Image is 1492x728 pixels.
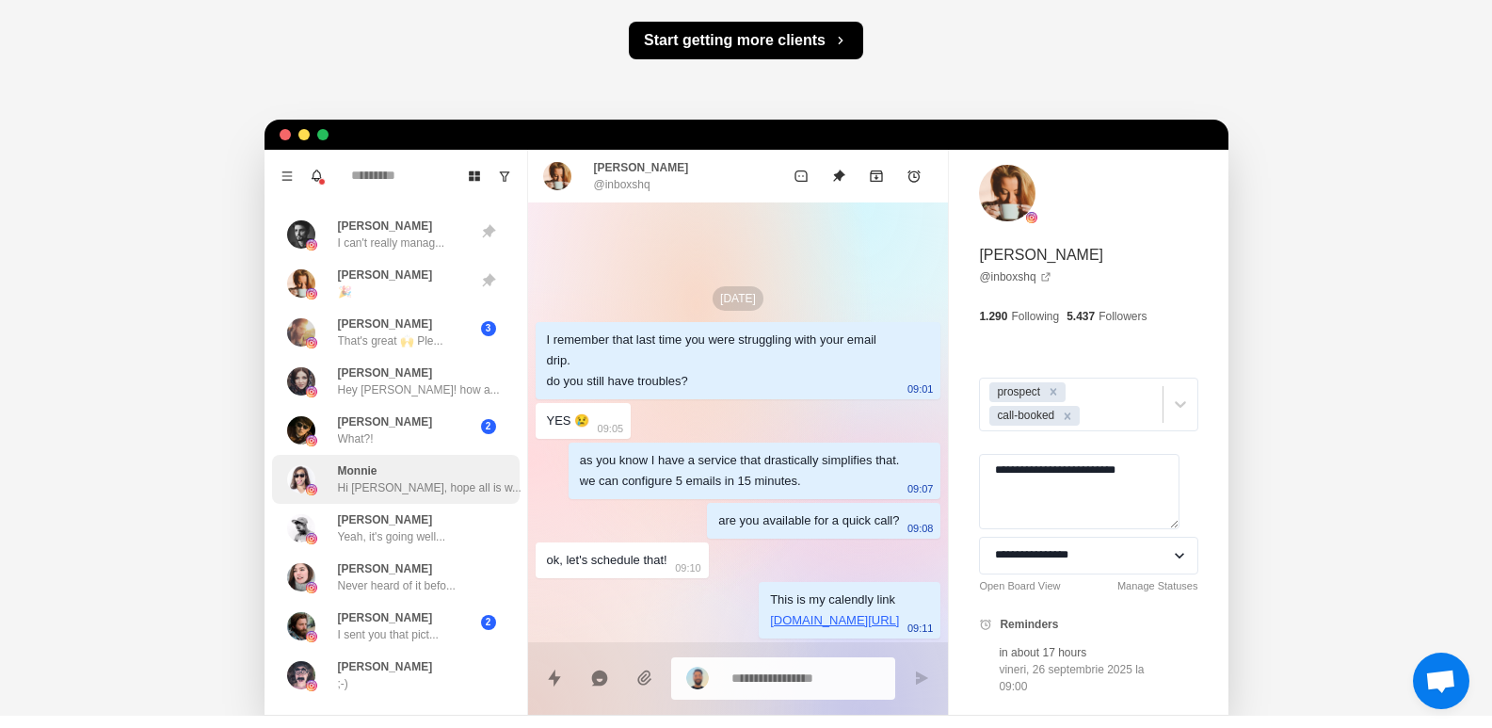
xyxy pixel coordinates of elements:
button: Mark as unread [782,157,820,195]
p: [PERSON_NAME] [338,364,433,381]
img: picture [306,533,317,544]
p: [PERSON_NAME] [979,244,1103,267]
img: picture [287,661,315,689]
div: Deschideți chat-ul [1413,653,1469,709]
div: I remember that last time you were struggling with your email drip. do you still have troubles? [547,330,900,392]
p: Following [1011,308,1059,325]
a: @inboxshq [979,268,1051,285]
img: picture [543,162,571,190]
p: 09:08 [907,518,934,539]
p: 09:11 [907,618,934,639]
a: Open Board View [979,578,1060,594]
img: picture [306,435,317,446]
p: Hi [PERSON_NAME], hope all is w... [338,479,521,496]
button: Show unread conversations [489,161,520,191]
img: picture [306,386,317,397]
p: Yeah, it's going well... [338,528,446,545]
p: 5.437 [1067,308,1095,325]
img: picture [1026,212,1037,223]
img: picture [306,582,317,593]
a: Manage Statuses [1117,578,1198,594]
div: are you available for a quick call? [718,510,899,531]
p: Followers [1099,308,1147,325]
p: Never heard of it befo... [338,577,456,594]
p: [PERSON_NAME] [338,413,433,430]
button: Add media [626,659,664,697]
button: Start getting more clients [629,22,863,59]
p: 09:01 [907,379,934,399]
p: ;-) [338,675,348,692]
p: 09:05 [598,418,624,439]
p: [PERSON_NAME] [594,159,689,176]
img: picture [306,337,317,348]
div: call-booked [991,406,1057,426]
span: 2 [481,419,496,434]
img: picture [287,416,315,445]
img: picture [686,667,709,689]
p: 09:07 [907,478,934,499]
p: in about 17 hours [999,644,1163,661]
p: @inboxshq [594,176,650,193]
p: [PERSON_NAME] [338,218,433,235]
p: [PERSON_NAME] [338,658,433,675]
span: 3 [481,321,496,336]
div: prospect [991,382,1043,402]
p: [DOMAIN_NAME][URL] [770,610,899,631]
img: picture [287,465,315,493]
p: 09:10 [675,558,701,578]
p: [DATE] [713,286,763,311]
img: picture [287,612,315,640]
p: What?! [338,430,374,447]
button: Board View [459,161,489,191]
p: Reminders [1000,616,1058,633]
button: Reply with AI [581,659,618,697]
img: picture [306,484,317,495]
button: Unpin [820,157,858,195]
p: That's great 🙌 Ple... [338,332,443,349]
img: picture [287,220,315,249]
p: Monnie [338,462,377,479]
div: Remove prospect [1043,382,1064,402]
div: ok, let's schedule that! [547,550,667,571]
p: vineri, 26 septembrie 2025 la 09:00 [999,661,1163,695]
p: [PERSON_NAME] [338,609,433,626]
p: [PERSON_NAME] [338,511,433,528]
div: as you know I have a service that drastically simplifies that. we can configure 5 emails in 15 mi... [580,450,900,492]
span: 2 [481,615,496,630]
div: Remove call-booked [1057,406,1078,426]
img: picture [306,288,317,299]
p: Hey [PERSON_NAME]! how a... [338,381,500,398]
p: I can't really manag... [338,235,445,251]
button: Quick replies [536,659,573,697]
button: Archive [858,157,895,195]
img: picture [287,367,315,396]
button: Add reminder [895,157,933,195]
p: I sent you that pict... [338,626,439,643]
img: picture [979,165,1035,221]
img: picture [287,563,315,591]
p: [PERSON_NAME] [338,315,433,332]
button: Notifications [302,161,332,191]
p: 🎉 [338,283,352,300]
img: picture [287,269,315,298]
img: picture [287,514,315,542]
button: Send message [903,659,940,697]
img: picture [287,318,315,347]
div: YES 😢 [547,411,590,431]
div: This is my calendly link [770,590,899,631]
img: picture [306,239,317,251]
button: Menu [272,161,302,191]
img: picture [306,680,317,691]
p: [PERSON_NAME] [338,560,433,577]
p: 1.290 [979,308,1007,325]
img: picture [306,631,317,642]
p: [PERSON_NAME] [338,267,433,283]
